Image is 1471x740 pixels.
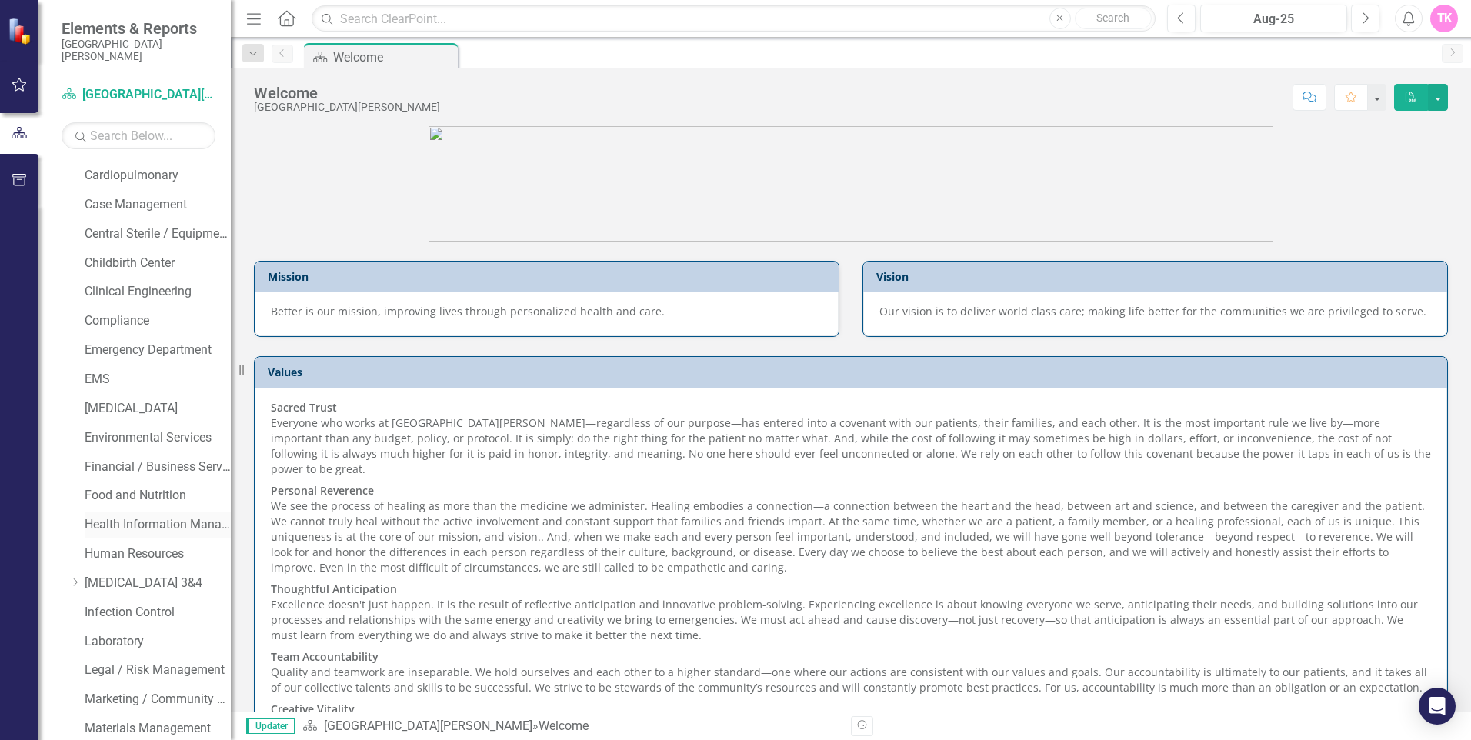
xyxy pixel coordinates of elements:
[1206,10,1342,28] div: Aug-25
[268,271,831,282] h3: Mission
[85,167,231,185] a: Cardiopulmonary
[302,718,839,735] div: »
[876,271,1439,282] h3: Vision
[429,126,1273,242] img: SJRMC%20new%20logo%203.jpg
[271,483,374,498] strong: Personal Reverence
[85,633,231,651] a: Laboratory
[271,480,1431,578] p: We see the process of healing as more than the medicine we administer. Healing embodies a connect...
[312,5,1156,32] input: Search ClearPoint...
[271,400,337,415] strong: Sacred Trust
[271,649,379,664] strong: Team Accountability
[85,225,231,243] a: Central Sterile / Equipment Distribution
[62,86,215,104] a: [GEOGRAPHIC_DATA][PERSON_NAME]
[85,312,231,330] a: Compliance
[62,19,215,38] span: Elements & Reports
[85,662,231,679] a: Legal / Risk Management
[85,255,231,272] a: Childbirth Center
[1200,5,1347,32] button: Aug-25
[7,17,35,45] img: ClearPoint Strategy
[333,48,454,67] div: Welcome
[271,578,1431,646] p: Excellence doesn't just happen. It is the result of reflective anticipation and innovative proble...
[85,691,231,708] a: Marketing / Community Services
[85,575,231,592] a: [MEDICAL_DATA] 3&4
[539,718,589,733] div: Welcome
[324,718,532,733] a: [GEOGRAPHIC_DATA][PERSON_NAME]
[85,516,231,534] a: Health Information Management
[85,458,231,476] a: Financial / Business Services
[271,646,1431,698] p: Quality and teamwork are inseparable. We hold ourselves and each other to a higher standard—one w...
[62,38,215,63] small: [GEOGRAPHIC_DATA][PERSON_NAME]
[62,122,215,149] input: Search Below...
[271,702,355,716] strong: Creative Vitality
[85,604,231,622] a: Infection Control
[1430,5,1458,32] button: TK
[271,582,397,596] strong: Thoughtful Anticipation
[85,371,231,388] a: EMS
[85,342,231,359] a: Emergency Department
[268,366,1439,378] h3: Values
[254,102,440,113] div: [GEOGRAPHIC_DATA][PERSON_NAME]
[85,487,231,505] a: Food and Nutrition
[246,718,295,734] span: Updater
[1419,688,1456,725] div: Open Intercom Messenger
[85,400,231,418] a: [MEDICAL_DATA]
[879,304,1431,319] p: Our vision is to deliver world class care; making life better for the communities we are privileg...
[85,196,231,214] a: Case Management
[1096,12,1129,24] span: Search
[271,400,1431,480] p: Everyone who works at [GEOGRAPHIC_DATA][PERSON_NAME]—regardless of our purpose—has entered into a...
[85,720,231,738] a: Materials Management
[1075,8,1152,29] button: Search
[85,429,231,447] a: Environmental Services
[85,545,231,563] a: Human Resources
[85,283,231,301] a: Clinical Engineering
[254,85,440,102] div: Welcome
[271,304,822,319] p: Better is our mission, improving lives through personalized health and care.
